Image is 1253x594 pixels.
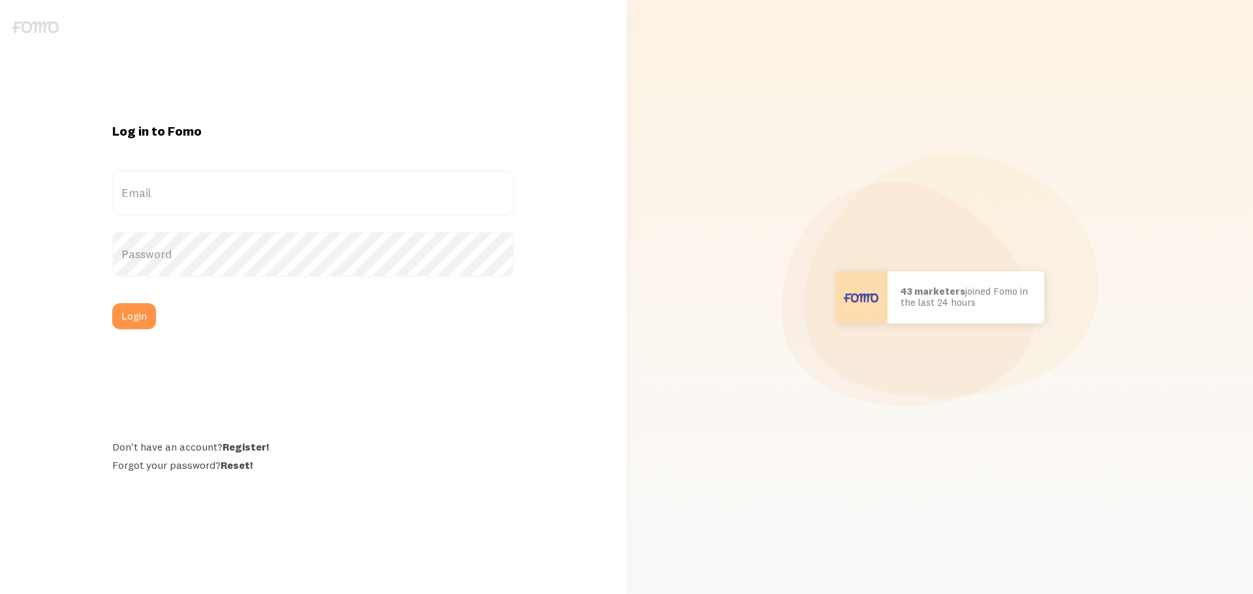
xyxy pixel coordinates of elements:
[112,170,514,216] label: Email
[112,231,514,277] label: Password
[835,271,888,323] img: User avatar
[901,285,965,297] b: 43 marketers
[112,123,514,140] h1: Log in to Fomo
[901,286,1031,308] p: joined Fomo in the last 24 hours
[223,440,269,453] a: Register!
[112,303,156,329] button: Login
[221,458,253,471] a: Reset!
[12,21,59,33] img: fomo-logo-gray-b99e0e8ada9f9040e2984d0d95b3b12da0074ffd48d1e5cb62ac37fc77b0b268.svg
[112,458,514,471] div: Forgot your password?
[112,440,514,453] div: Don't have an account?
